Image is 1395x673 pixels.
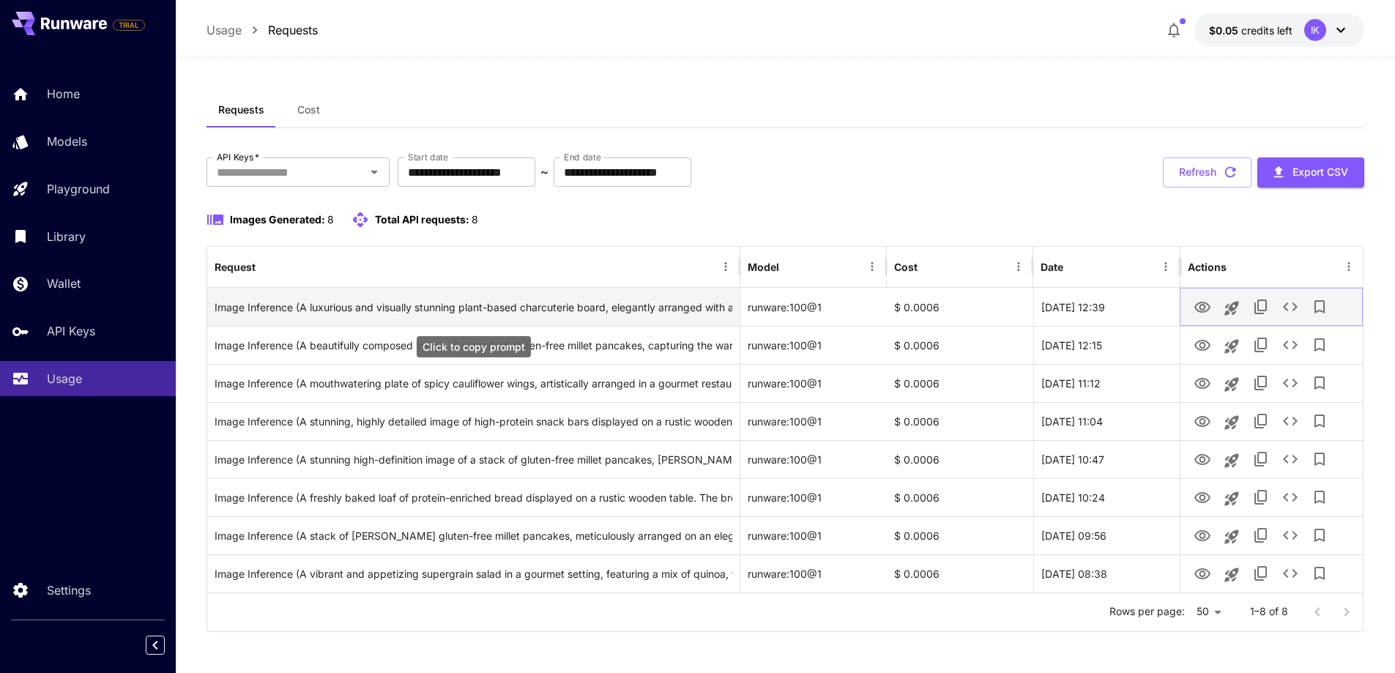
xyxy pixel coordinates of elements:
[1305,483,1334,512] button: Add to library
[740,402,887,440] div: runware:100@1
[1033,478,1180,516] div: 25 Aug, 2025 10:24
[1241,24,1292,37] span: credits left
[564,151,600,163] label: End date
[1217,560,1246,590] button: Launch in playground
[207,21,318,39] nav: breadcrumb
[1339,256,1359,277] button: Menu
[1033,364,1180,402] div: 25 Aug, 2025 11:12
[715,256,736,277] button: Menu
[207,21,242,39] a: Usage
[47,133,87,150] p: Models
[919,256,940,277] button: Sort
[740,364,887,402] div: runware:100@1
[740,478,887,516] div: runware:100@1
[1246,330,1276,360] button: Copy TaskUUID
[1188,444,1217,474] button: View Image
[375,213,469,226] span: Total API requests:
[268,21,318,39] a: Requests
[1217,446,1246,475] button: Launch in playground
[1188,330,1217,360] button: View Image
[1217,408,1246,437] button: Launch in playground
[1305,521,1334,550] button: Add to library
[1065,256,1085,277] button: Sort
[1163,157,1251,187] button: Refresh
[1246,445,1276,474] button: Copy TaskUUID
[1276,368,1305,398] button: See details
[1008,256,1029,277] button: Menu
[1250,604,1288,619] p: 1–8 of 8
[472,213,478,226] span: 8
[1041,261,1063,273] div: Date
[47,85,80,103] p: Home
[1033,440,1180,478] div: 25 Aug, 2025 10:47
[1188,482,1217,512] button: View Image
[1305,292,1334,321] button: Add to library
[230,213,325,226] span: Images Generated:
[1033,402,1180,440] div: 25 Aug, 2025 11:04
[297,103,320,116] span: Cost
[887,554,1033,592] div: $ 0.0006
[1033,554,1180,592] div: 25 Aug, 2025 08:38
[1217,484,1246,513] button: Launch in playground
[47,228,86,245] p: Library
[1276,292,1305,321] button: See details
[113,16,145,34] span: Add your payment card to enable full platform functionality.
[215,517,732,554] div: Click to copy prompt
[740,326,887,364] div: runware:100@1
[1305,559,1334,588] button: Add to library
[1191,601,1227,622] div: 50
[47,581,91,599] p: Settings
[740,288,887,326] div: runware:100@1
[215,555,732,592] div: Click to copy prompt
[1276,559,1305,588] button: See details
[215,327,732,364] div: Click to copy prompt
[781,256,801,277] button: Sort
[217,151,259,163] label: API Keys
[1217,370,1246,399] button: Launch in playground
[218,103,264,116] span: Requests
[887,478,1033,516] div: $ 0.0006
[1033,288,1180,326] div: 25 Aug, 2025 12:39
[1109,604,1185,619] p: Rows per page:
[408,151,448,163] label: Start date
[47,322,95,340] p: API Keys
[1276,406,1305,436] button: See details
[887,364,1033,402] div: $ 0.0006
[1246,521,1276,550] button: Copy TaskUUID
[47,370,82,387] p: Usage
[887,440,1033,478] div: $ 0.0006
[1246,368,1276,398] button: Copy TaskUUID
[887,288,1033,326] div: $ 0.0006
[1276,483,1305,512] button: See details
[1246,406,1276,436] button: Copy TaskUUID
[1188,558,1217,588] button: View Image
[1217,332,1246,361] button: Launch in playground
[146,636,165,655] button: Collapse sidebar
[1188,368,1217,398] button: View Image
[1033,516,1180,554] div: 25 Aug, 2025 09:56
[740,516,887,554] div: runware:100@1
[1033,326,1180,364] div: 25 Aug, 2025 12:15
[215,479,732,516] div: Click to copy prompt
[1188,261,1227,273] div: Actions
[1246,292,1276,321] button: Copy TaskUUID
[1156,256,1176,277] button: Menu
[887,516,1033,554] div: $ 0.0006
[1246,559,1276,588] button: Copy TaskUUID
[1257,157,1364,187] button: Export CSV
[1209,24,1241,37] span: $0.05
[1188,406,1217,436] button: View Image
[1188,291,1217,321] button: View Image
[1246,483,1276,512] button: Copy TaskUUID
[740,440,887,478] div: runware:100@1
[1276,445,1305,474] button: See details
[1276,330,1305,360] button: See details
[1209,23,1292,38] div: $0.0458
[257,256,278,277] button: Sort
[215,289,732,326] div: Click to copy prompt
[215,403,732,440] div: Click to copy prompt
[1304,19,1326,41] div: IK
[157,632,176,658] div: Collapse sidebar
[740,554,887,592] div: runware:100@1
